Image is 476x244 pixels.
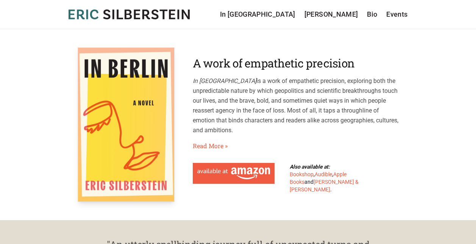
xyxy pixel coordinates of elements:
[290,171,346,185] a: Apple Books
[193,76,399,135] p: is a work of empathetic precision, exploring both the unpredictable nature by which geopolitics a...
[225,141,228,150] span: »
[290,171,314,177] a: Bookshop
[78,47,175,202] img: In Berlin
[193,163,275,184] a: Available at Amazon
[315,171,332,177] a: Audible
[290,163,368,193] div: , , and .
[290,179,359,192] a: [PERSON_NAME] & [PERSON_NAME]
[197,167,270,179] img: Available at Amazon
[193,141,228,150] a: Read More»
[367,9,377,20] a: Bio
[220,9,295,20] a: In [GEOGRAPHIC_DATA]
[386,9,407,20] a: Events
[193,77,256,84] em: In [GEOGRAPHIC_DATA]
[290,164,330,170] b: Also available at:
[193,56,399,70] h2: A work of empathetic precision
[304,9,358,20] a: [PERSON_NAME]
